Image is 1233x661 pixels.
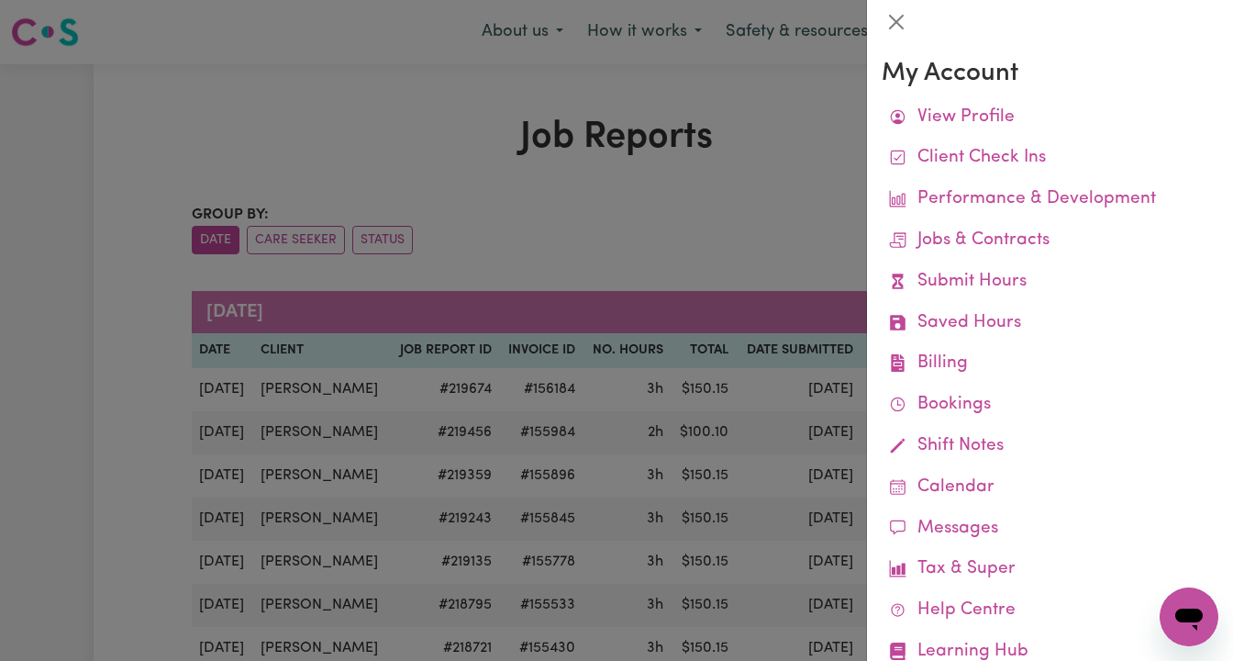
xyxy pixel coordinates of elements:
[882,343,1218,385] a: Billing
[882,59,1218,90] h3: My Account
[882,549,1218,590] a: Tax & Super
[882,262,1218,303] a: Submit Hours
[882,220,1218,262] a: Jobs & Contracts
[882,426,1218,467] a: Shift Notes
[882,138,1218,179] a: Client Check Ins
[882,7,911,37] button: Close
[882,97,1218,139] a: View Profile
[1160,588,1218,646] iframe: Button to launch messaging window
[882,179,1218,220] a: Performance & Development
[882,590,1218,632] a: Help Centre
[882,509,1218,550] a: Messages
[882,467,1218,509] a: Calendar
[882,385,1218,426] a: Bookings
[882,303,1218,344] a: Saved Hours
